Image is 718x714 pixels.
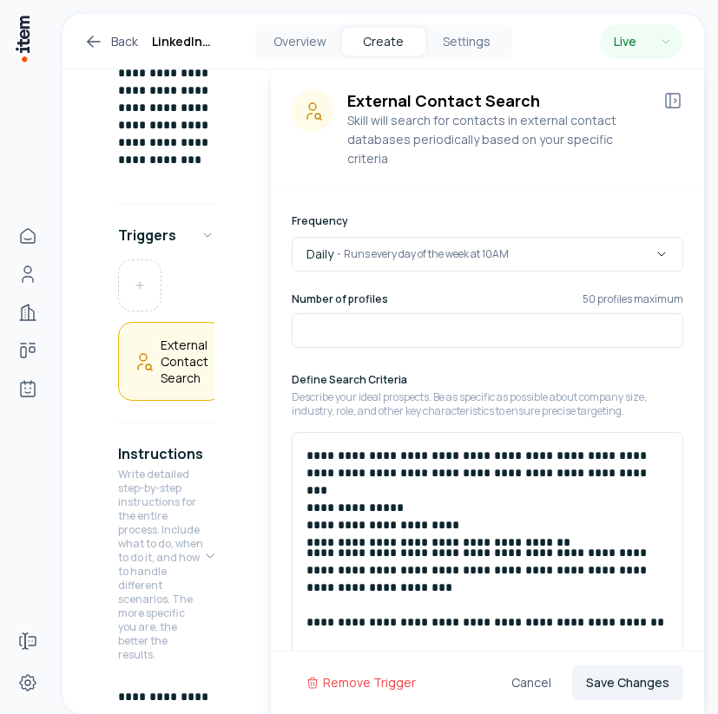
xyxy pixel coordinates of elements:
[259,28,342,56] button: Overview
[118,443,203,464] h4: Instructions
[497,665,565,700] button: Cancel
[83,31,138,52] a: Back
[342,28,425,56] button: Create
[292,213,348,228] label: Frequency
[10,219,45,253] a: Home
[292,390,683,418] p: Describe your ideal prospects. Be as specific as possible about company size, industry, role, and...
[10,295,45,330] a: Companies
[118,429,217,683] button: InstructionsWrite detailed step-by-step instructions for the entire process. Include what to do, ...
[292,372,683,387] h6: Define Search Criteria
[118,468,203,662] p: Write detailed step-by-step instructions for the entire process. Include what to do, when to do i...
[583,292,683,306] p: 50 profiles maximum
[118,259,214,415] div: Triggers
[10,333,45,368] a: Deals
[10,371,45,406] a: Agents
[10,624,45,658] a: Forms
[572,665,683,700] button: Save Changes
[292,292,388,306] label: Number of profiles
[118,211,214,259] button: Triggers
[425,28,509,56] button: Settings
[347,111,649,168] p: Skill will search for contacts in external contact databases periodically based on your specific ...
[152,31,255,52] h1: LinkedIn Outreach (Template)
[347,90,649,111] h3: External Contact Search
[161,337,208,386] h5: External Contact Search
[10,257,45,291] a: People
[10,665,45,700] a: Settings
[292,665,430,700] button: Remove Trigger
[14,14,31,63] img: Item Brain Logo
[118,225,176,246] h4: Triggers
